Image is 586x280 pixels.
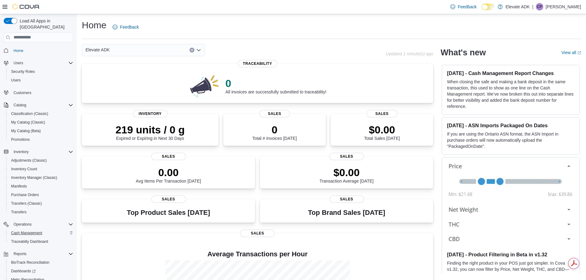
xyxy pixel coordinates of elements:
span: Adjustments (Classic) [11,158,47,163]
a: Users [9,77,23,84]
a: My Catalog (Beta) [9,127,43,135]
span: Sales [329,153,364,160]
p: 0.00 [136,166,201,179]
button: Cash Management [6,229,76,237]
p: $0.00 [364,124,400,136]
a: Transfers [9,208,29,216]
div: Avg Items Per Transaction [DATE] [136,166,201,183]
span: Feedback [458,4,476,10]
span: Cash Management [9,229,73,237]
span: Purchase Orders [11,192,39,197]
span: Transfers (Classic) [9,200,73,207]
span: Reports [14,251,26,256]
span: Operations [14,222,32,227]
button: My Catalog (Beta) [6,127,76,135]
button: My Catalog (Classic) [6,118,76,127]
a: Customers [11,89,34,97]
a: Inventory Count [9,165,40,173]
span: Sales [367,110,397,117]
p: $0.00 [320,166,374,179]
button: Operations [11,221,34,228]
a: My Catalog (Classic) [9,119,48,126]
p: [PERSON_NAME] [546,3,581,10]
span: Inventory Manager (Classic) [11,175,57,180]
button: Inventory [1,148,76,156]
span: BioTrack Reconciliation [11,260,50,265]
p: Updated 1 minute(s) ago [386,51,433,56]
a: Cash Management [9,229,45,237]
button: Purchase Orders [6,191,76,199]
button: Users [11,59,26,67]
a: Home [11,47,26,54]
h3: [DATE] - Product Filtering in Beta in v1.32 [447,251,575,258]
h4: Average Transactions per Hour [87,250,428,258]
span: Inventory Manager (Classic) [9,174,73,181]
div: Chase Pippin [536,3,543,10]
svg: External link [577,51,581,55]
span: Inventory [133,110,167,117]
button: Operations [1,220,76,229]
span: Catalog [14,103,26,108]
span: Inventory [14,149,29,154]
div: Total Sales [DATE] [364,124,400,141]
span: Inventory [11,148,73,156]
span: Home [11,47,73,54]
span: BioTrack Reconciliation [9,259,73,266]
span: My Catalog (Beta) [9,127,73,135]
span: Dashboards [9,267,73,275]
span: Security Roles [11,69,35,74]
button: Transfers (Classic) [6,199,76,208]
span: Classification (Classic) [9,110,73,117]
button: Inventory Manager (Classic) [6,173,76,182]
span: Cash Management [11,231,42,235]
img: Cova [12,4,40,10]
span: My Catalog (Classic) [11,120,45,125]
span: Catalog [11,101,73,109]
a: Dashboards [9,267,38,275]
span: Sales [151,195,186,203]
button: Customers [1,88,76,97]
span: Security Roles [9,68,73,75]
button: Manifests [6,182,76,191]
span: Reports [11,250,73,258]
button: Inventory Count [6,165,76,173]
h3: [DATE] - ASN Imports Packaged On Dates [447,122,575,128]
div: All invoices are successfully submitted to traceability! [225,77,326,94]
span: Users [14,61,23,65]
h3: Top Brand Sales [DATE] [308,209,385,216]
a: Adjustments (Classic) [9,157,49,164]
span: Traceability [238,60,277,67]
span: Transfers [9,208,73,216]
button: Reports [11,250,29,258]
div: Expired or Expiring in Next 30 Days [116,124,185,141]
a: Dashboards [6,267,76,275]
div: Total # Invoices [DATE] [252,124,297,141]
button: Inventory [11,148,31,156]
button: Open list of options [196,48,201,53]
button: Catalog [11,101,29,109]
span: Users [9,77,73,84]
span: Customers [14,90,31,95]
p: | [532,3,533,10]
span: Sales [259,110,290,117]
span: Users [11,78,21,83]
h3: Top Product Sales [DATE] [127,209,210,216]
span: Elevate ADK [86,46,110,53]
p: If you are using the Ontario ASN format, the ASN Import in purchase orders will now automatically... [447,131,575,149]
button: BioTrack Reconciliation [6,258,76,267]
span: Traceabilty Dashboard [11,239,48,244]
a: Classification (Classic) [9,110,51,117]
span: Transfers [11,210,26,215]
span: Load All Apps in [GEOGRAPHIC_DATA] [17,18,73,30]
span: Traceabilty Dashboard [9,238,73,245]
button: Users [1,59,76,67]
span: Manifests [11,184,27,189]
button: Clear input [189,48,194,53]
a: Promotions [9,136,32,143]
a: Feedback [110,21,141,33]
p: 0 [225,77,326,89]
span: Sales [240,230,275,237]
a: Security Roles [9,68,37,75]
span: Transfers (Classic) [11,201,42,206]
